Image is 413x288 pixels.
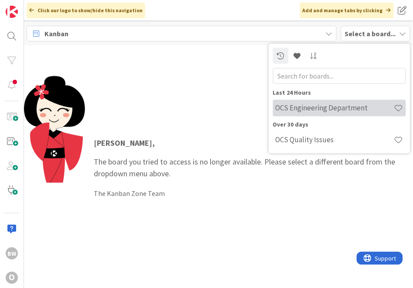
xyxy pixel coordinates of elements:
[18,1,40,12] span: Support
[6,247,18,260] div: BW
[345,29,396,38] b: Select a board...
[44,28,68,39] span: Kanban
[276,135,394,144] h4: OCS Quality Issues
[273,88,406,97] div: Last 24 Hours
[94,137,404,179] p: The board you tried to access is no longer available. Please select a different board from the dr...
[276,103,394,112] h4: OCS Engineering Department
[94,138,155,148] strong: [PERSON_NAME] ,
[300,3,394,18] div: Add and manage tabs by clicking
[6,272,18,284] div: O
[273,68,406,83] input: Search for boards...
[273,120,406,129] div: Over 30 days
[27,3,145,18] div: Click our logo to show/hide this navigation
[6,6,18,18] img: Visit kanbanzone.com
[94,188,404,199] div: The Kanban Zone Team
